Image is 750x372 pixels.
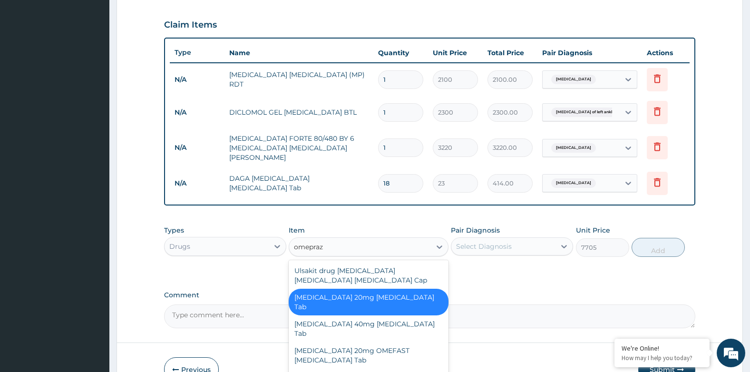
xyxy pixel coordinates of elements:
[551,143,596,153] span: [MEDICAL_DATA]
[169,242,190,251] div: Drugs
[55,120,131,216] span: We're online!
[170,71,224,88] td: N/A
[451,225,500,235] label: Pair Diagnosis
[642,43,690,62] th: Actions
[289,289,448,315] div: [MEDICAL_DATA] 20mg [MEDICAL_DATA] Tab
[164,20,217,30] h3: Claim Items
[224,129,374,167] td: [MEDICAL_DATA] FORTE 80/480 BY 6 [MEDICAL_DATA] [MEDICAL_DATA][PERSON_NAME]
[224,65,374,94] td: [MEDICAL_DATA] [MEDICAL_DATA] (MP) RDT
[170,44,224,61] th: Type
[576,225,610,235] label: Unit Price
[289,315,448,342] div: [MEDICAL_DATA] 40mg [MEDICAL_DATA] Tab
[164,291,696,299] label: Comment
[18,48,39,71] img: d_794563401_company_1708531726252_794563401
[632,238,685,257] button: Add
[224,43,374,62] th: Name
[224,103,374,122] td: DICLOMOL GEL [MEDICAL_DATA] BTL
[483,43,537,62] th: Total Price
[537,43,642,62] th: Pair Diagnosis
[289,342,448,369] div: [MEDICAL_DATA] 20mg OMEFAST [MEDICAL_DATA] Tab
[170,104,224,121] td: N/A
[551,75,596,84] span: [MEDICAL_DATA]
[622,354,702,362] p: How may I help you today?
[164,226,184,235] label: Types
[156,5,179,28] div: Minimize live chat window
[170,175,224,192] td: N/A
[456,242,512,251] div: Select Diagnosis
[622,344,702,352] div: We're Online!
[428,43,483,62] th: Unit Price
[551,108,619,117] span: [MEDICAL_DATA] of left ankle
[170,139,224,157] td: N/A
[49,53,160,66] div: Chat with us now
[289,262,448,289] div: Ulsakit drug [MEDICAL_DATA] [MEDICAL_DATA] [MEDICAL_DATA] Cap
[5,260,181,293] textarea: Type your message and hit 'Enter'
[551,178,596,188] span: [MEDICAL_DATA]
[224,169,374,197] td: DAGA [MEDICAL_DATA] [MEDICAL_DATA] Tab
[373,43,428,62] th: Quantity
[289,225,305,235] label: Item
